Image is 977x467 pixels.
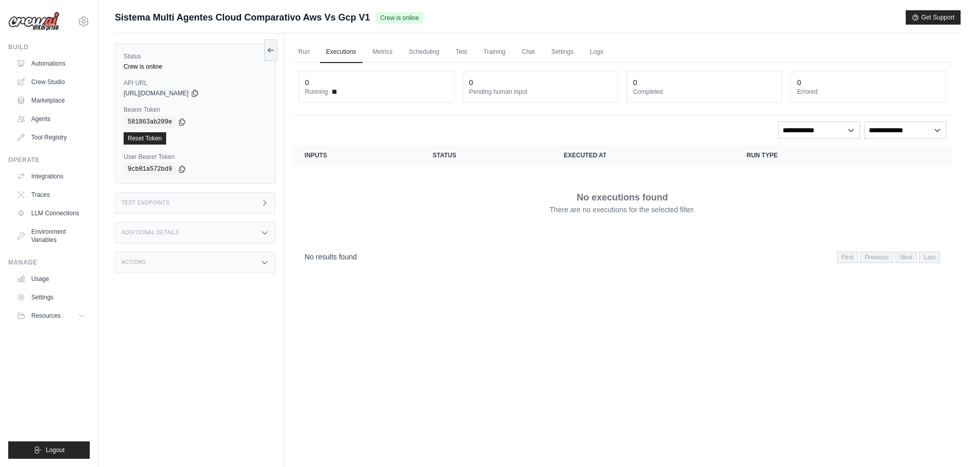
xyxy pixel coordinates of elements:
a: Traces [12,187,90,203]
span: Previous [860,252,893,263]
span: Running [305,88,328,96]
h3: Additional Details [122,230,179,236]
div: 0 [633,77,637,88]
a: Integrations [12,168,90,185]
button: Get Support [906,10,961,25]
a: Marketplace [12,92,90,109]
button: Resources [12,308,90,324]
dt: Pending human input [469,88,612,96]
h3: Actions [122,259,146,266]
label: Status [124,52,267,60]
span: Next [895,252,918,263]
div: Manage [8,258,90,267]
label: API URL [124,79,267,87]
th: Inputs [292,145,421,166]
h3: Test Endpoints [122,200,170,206]
span: Logout [46,446,65,454]
span: Resources [31,312,61,320]
a: Tool Registry [12,129,90,146]
a: Settings [12,289,90,306]
a: Automations [12,55,90,72]
span: Last [919,252,940,263]
code: 581863ab209e [124,116,176,128]
span: [URL][DOMAIN_NAME] [124,89,189,97]
div: Crew is online [124,63,267,71]
section: Crew executions table [292,145,952,270]
a: Executions [320,42,363,63]
span: First [837,252,858,263]
th: Run Type [734,145,886,166]
a: Test [450,42,473,63]
p: No executions found [576,190,668,205]
div: Widget de chat [926,418,977,467]
div: 0 [797,77,801,88]
a: Environment Variables [12,224,90,248]
a: LLM Connections [12,205,90,221]
div: Build [8,43,90,51]
div: 0 [305,77,309,88]
button: Logout [8,441,90,459]
label: Bearer Token [124,106,267,114]
iframe: Chat Widget [926,418,977,467]
a: Settings [545,42,580,63]
a: Chat [516,42,541,63]
nav: Pagination [292,243,952,270]
span: Crew is online [376,12,423,24]
a: Scheduling [403,42,445,63]
dt: Completed [633,88,775,96]
p: No results found [305,252,357,262]
div: Operate [8,156,90,164]
dt: Errored [797,88,940,96]
code: 9cb81a572bd9 [124,163,176,175]
a: Agents [12,111,90,127]
a: Run [292,42,316,63]
img: Logo [8,12,59,31]
a: Logs [584,42,609,63]
a: Metrics [367,42,399,63]
th: Status [421,145,552,166]
nav: Pagination [837,252,940,263]
div: 0 [469,77,473,88]
a: Training [477,42,512,63]
th: Executed at [551,145,734,166]
a: Usage [12,271,90,287]
label: User Bearer Token [124,153,267,161]
a: Reset Token [124,132,166,145]
span: Sistema Multi Agentes Cloud Comparativo Aws Vs Gcp V1 [115,10,370,25]
a: Crew Studio [12,74,90,90]
p: There are no executions for the selected filter. [549,205,695,215]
